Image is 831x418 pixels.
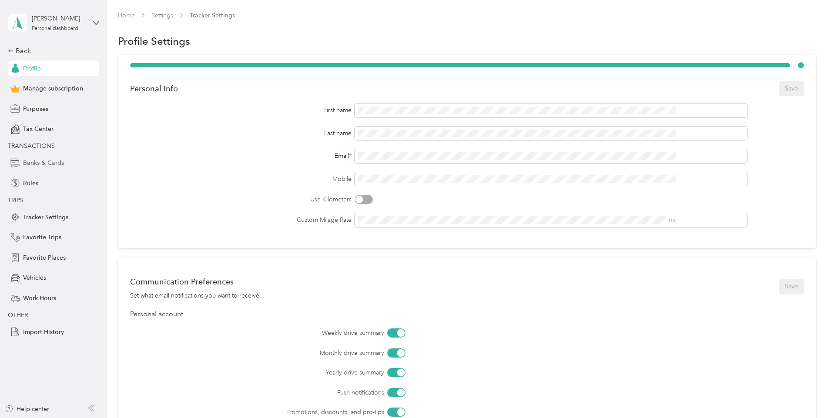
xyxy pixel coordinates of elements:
[23,253,66,262] span: Favorite Places
[782,369,831,418] iframe: Everlance-gr Chat Button Frame
[8,311,28,319] span: OTHER
[23,213,68,222] span: Tracker Settings
[23,233,61,242] span: Favorite Trips
[130,277,261,286] div: Communication Preferences
[179,388,384,397] label: Push notifications
[23,294,56,303] span: Work Hours
[5,405,49,414] button: Help center
[23,328,64,337] span: Import History
[130,84,178,93] div: Personal Info
[179,348,384,358] label: Monthly drive summary
[118,12,135,19] a: Home
[23,158,64,167] span: Banks & Cards
[179,328,384,338] label: Weekly drive summary
[8,197,23,204] span: TRIPS
[130,106,352,115] div: First name
[151,12,173,19] a: Settings
[130,174,352,184] label: Mobile
[23,179,38,188] span: Rules
[130,151,352,161] div: Email
[23,104,48,114] span: Purposes
[130,195,352,204] label: Use Kilometers
[130,215,352,224] label: Custom Milage Rate
[190,11,235,20] span: Tracker Settings
[179,408,384,417] label: Promotions, discounts, and pro-tips
[179,368,384,377] label: Yearly drive summary
[23,273,46,282] span: Vehicles
[130,309,804,320] div: Personal account
[23,124,54,134] span: Tax Center
[23,84,83,93] span: Manage subscription
[130,291,261,300] div: Set what email notifications you want to receive.
[118,37,190,46] h1: Profile Settings
[32,26,78,31] div: Personal dashboard
[23,64,41,73] span: Profile
[669,216,675,224] span: mi
[130,129,352,138] div: Last name
[8,142,55,150] span: TRANSACTIONS
[8,46,95,56] div: Back
[32,14,86,23] div: [PERSON_NAME]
